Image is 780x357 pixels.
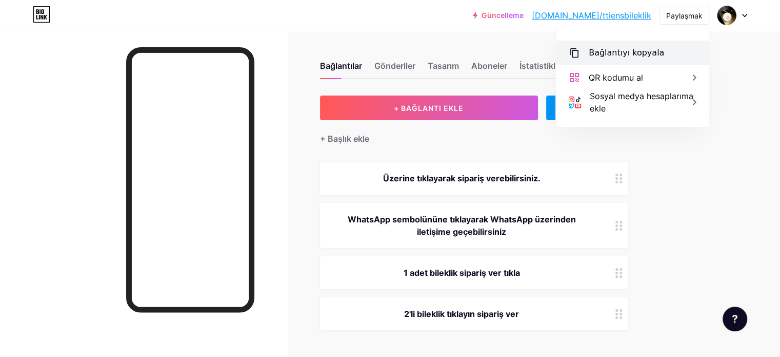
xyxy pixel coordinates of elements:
[374,61,415,71] font: Gönderiler
[320,134,369,144] font: + Başlık ekle
[532,10,651,21] font: [DOMAIN_NAME]/ttiensbileklik
[428,61,459,71] font: Tasarım
[666,11,703,20] font: Paylaşmak
[519,61,563,71] font: İstatistikler
[590,91,693,114] font: Sosyal medya hesaplarıma ekle
[394,104,464,112] font: + BAĞLANTI EKLE
[404,268,520,278] font: 1 adet bileklik sipariş ver tıkla
[589,48,664,58] font: Bağlantıyı kopyala
[320,61,362,71] font: Bağlantılar
[589,72,643,83] font: QR kodumu al
[554,104,619,112] font: + GÖMÜLÜ EKLE
[482,11,524,20] font: Güncelleme
[404,309,519,319] font: 2'li bileklik tıklayın sipariş ver
[471,61,507,71] font: Aboneler
[348,214,576,237] font: WhatsApp sembolününe tıklayarak WhatsApp üzerinden iletişime geçebilirsiniz
[383,173,541,183] font: Üzerine tıklayarak sipariş verebilirsiniz.
[532,9,651,22] a: [DOMAIN_NAME]/ttiensbileklik
[320,96,538,120] button: + BAĞLANTI EKLE
[717,6,736,25] img: ttiensbileklik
